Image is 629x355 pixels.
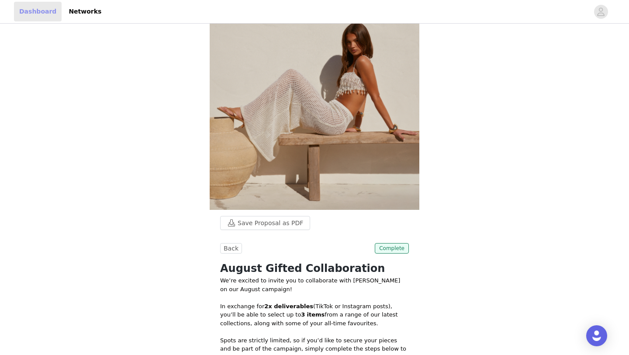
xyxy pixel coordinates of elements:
[63,2,107,21] a: Networks
[220,216,310,230] button: Save Proposal as PDF
[220,261,409,276] h1: August Gifted Collaboration
[220,302,409,328] p: In exchange for (TikTok or Instagram posts), you’ll be able to select up to from a range of our l...
[307,311,325,318] strong: items
[301,311,305,318] strong: 3
[220,243,242,254] button: Back
[586,325,607,346] div: Open Intercom Messenger
[375,243,409,254] span: Complete
[597,5,605,19] div: avatar
[264,303,313,310] strong: 2x deliverables
[14,2,62,21] a: Dashboard
[220,276,409,293] p: We’re excited to invite you to collaborate with [PERSON_NAME] on our August campaign!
